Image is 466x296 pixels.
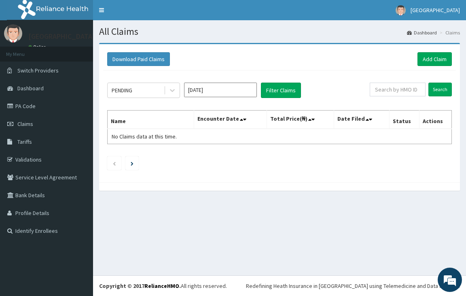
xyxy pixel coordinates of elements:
span: Dashboard [17,85,44,92]
span: No Claims data at this time. [112,133,177,140]
input: Select Month and Year [184,83,257,97]
h1: All Claims [99,26,460,37]
th: Actions [419,111,451,129]
a: Add Claim [417,52,452,66]
footer: All rights reserved. [93,275,466,296]
input: Search [428,83,452,96]
th: Name [108,111,194,129]
th: Encounter Date [194,111,267,129]
div: PENDING [112,86,132,94]
a: Previous page [112,160,116,167]
a: Next page [131,160,133,167]
input: Search by HMO ID [370,83,426,96]
div: Redefining Heath Insurance in [GEOGRAPHIC_DATA] using Telemedicine and Data Science! [246,282,460,290]
img: User Image [4,24,22,43]
strong: Copyright © 2017 . [99,282,181,290]
th: Total Price(₦) [267,111,334,129]
span: Switch Providers [17,67,59,74]
th: Status [389,111,419,129]
a: RelianceHMO [144,282,179,290]
a: Dashboard [407,29,437,36]
li: Claims [438,29,460,36]
a: Online [28,44,48,50]
span: Claims [17,120,33,128]
button: Filter Claims [261,83,301,98]
p: [GEOGRAPHIC_DATA] [28,33,95,40]
span: Tariffs [17,138,32,145]
span: [GEOGRAPHIC_DATA] [411,6,460,14]
img: User Image [396,5,406,15]
th: Date Filed [334,111,389,129]
button: Download Paid Claims [107,52,170,66]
